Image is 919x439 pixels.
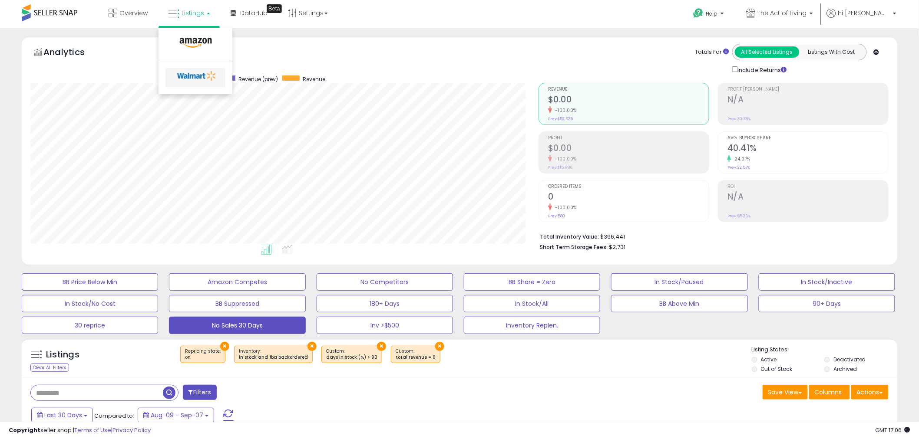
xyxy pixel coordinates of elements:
h2: $0.00 [548,95,709,106]
h2: $0.00 [548,143,709,155]
button: 180+ Days [317,295,453,312]
button: Aug-09 - Sep-07 [138,408,214,423]
small: Prev: 30.38% [727,116,750,121]
div: total revenue = 0 [396,354,436,360]
button: No Sales 30 Days [169,317,305,334]
button: BB Suppressed [169,295,305,312]
button: BB Share = Zero [464,273,600,291]
h2: N/A [727,95,888,106]
small: -100.00% [552,107,577,114]
span: Hi [PERSON_NAME] [838,9,890,17]
span: Compared to: [94,412,134,420]
a: Privacy Policy [112,426,151,434]
i: Get Help [693,8,704,19]
label: Deactivated [833,356,866,363]
h2: N/A [727,192,888,203]
span: Custom: [326,348,377,361]
button: × [307,342,317,351]
div: days in stock (%) > 90 [326,354,377,360]
span: Aug-09 - Sep-07 [151,411,203,419]
button: In Stock/No Cost [22,295,158,312]
h5: Analytics [43,46,102,60]
a: Terms of Use [74,426,111,434]
span: Profit [PERSON_NAME] [727,87,888,92]
small: 24.07% [731,156,750,162]
span: Overview [119,9,148,17]
div: Totals For [695,48,729,56]
label: Active [761,356,777,363]
span: Columns [815,388,842,396]
small: Prev: $52,625 [548,116,573,121]
button: BB Price Below Min [22,273,158,291]
h5: Listings [46,349,79,361]
button: Last 30 Days [31,408,93,423]
label: Archived [833,365,857,373]
span: Revenue [548,87,709,92]
small: Prev: 65.26% [727,213,750,219]
small: -100.00% [552,156,577,162]
button: BB Above Min [611,295,747,312]
span: The Act of Living [758,9,807,17]
span: Repricing state : [185,348,221,361]
div: Clear All Filters [30,364,69,372]
button: Actions [851,385,889,400]
small: Prev: 32.57% [727,165,750,170]
button: 90+ Days [759,295,895,312]
span: Revenue [303,75,325,83]
h2: 0 [548,192,709,203]
span: Inventory : [239,348,308,361]
span: Help [706,10,718,17]
button: All Selected Listings [735,46,800,58]
button: No Competitors [317,273,453,291]
span: Last 30 Days [44,411,82,419]
span: Ordered Items [548,184,709,189]
small: -100.00% [552,204,577,211]
button: Columns [809,385,850,400]
button: Listings With Cost [799,46,864,58]
button: Save View [763,385,808,400]
button: In Stock/Paused [611,273,747,291]
button: In Stock/All [464,295,600,312]
small: Prev: $15,986 [548,165,572,170]
span: DataHub [240,9,268,17]
h2: 40.41% [727,143,888,155]
span: Profit [548,136,709,141]
button: 30 reprice [22,317,158,334]
span: Avg. Buybox Share [727,136,888,141]
li: $396,441 [540,231,882,241]
button: Inv >$500 [317,317,453,334]
button: Amazon Competes [169,273,305,291]
button: In Stock/Inactive [759,273,895,291]
span: ROI [727,184,888,189]
p: Listing States: [752,346,897,354]
span: Custom: [396,348,436,361]
a: Help [687,1,733,28]
div: seller snap | | [9,426,151,435]
div: on [185,354,221,360]
a: Hi [PERSON_NAME] [827,9,896,28]
span: $2,731 [609,243,625,251]
button: Filters [183,385,217,400]
div: Tooltip anchor [267,4,282,13]
label: Out of Stock [761,365,793,373]
span: Revenue (prev) [238,75,278,83]
button: Inventory Replen. [464,317,600,334]
div: in stock and fba backordered [239,354,308,360]
button: × [220,342,229,351]
button: × [377,342,386,351]
button: × [435,342,444,351]
small: Prev: 580 [548,213,565,219]
strong: Copyright [9,426,40,434]
div: Include Returns [726,65,797,74]
b: Short Term Storage Fees: [540,243,608,251]
span: 2025-10-8 17:06 GMT [876,426,910,434]
span: Listings [182,9,204,17]
b: Total Inventory Value: [540,233,599,240]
